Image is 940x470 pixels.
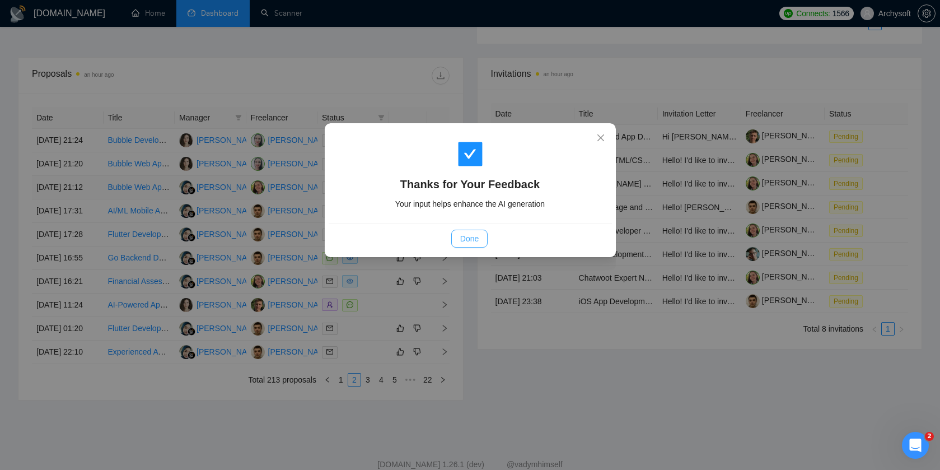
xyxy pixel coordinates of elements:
h4: Thanks for Your Feedback [342,176,598,192]
iframe: Intercom live chat [902,432,929,459]
span: Your input helps enhance the AI generation [395,199,545,208]
span: 2 [925,432,934,441]
span: Done [460,232,479,245]
span: close [596,133,605,142]
span: check-square [457,141,484,167]
button: Close [586,123,616,153]
button: Done [451,230,488,248]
